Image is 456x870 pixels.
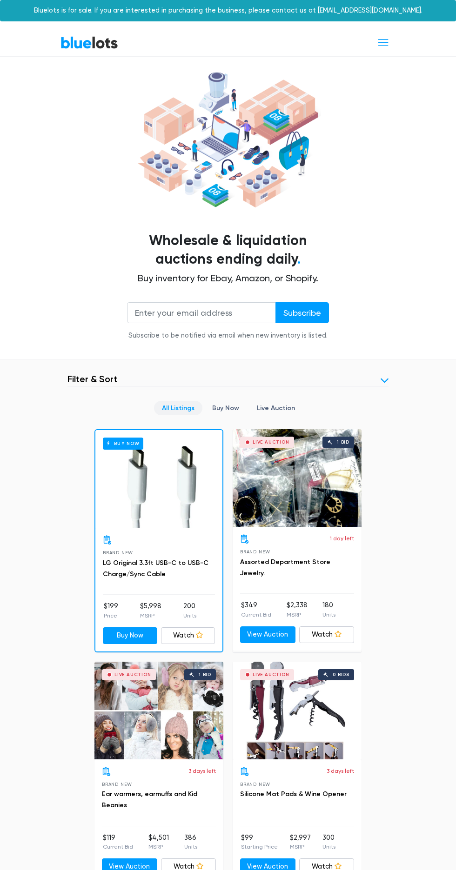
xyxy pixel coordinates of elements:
[322,833,335,851] li: 300
[233,662,362,759] a: Live Auction 0 bids
[241,843,278,851] p: Starting Price
[333,672,349,677] div: 0 bids
[103,843,133,851] p: Current Bid
[140,601,161,620] li: $5,998
[95,430,222,528] a: Buy Now
[148,843,169,851] p: MSRP
[233,429,362,527] a: Live Auction 1 bid
[94,662,223,759] a: Live Auction 1 bid
[161,627,215,644] a: Watch
[104,601,118,620] li: $199
[103,559,208,578] a: LG Original 3.3ft USB-C to USB-C Charge/Sync Cable
[102,790,197,809] a: Ear warmers, earmuffs and Kid Beanies
[249,401,303,415] a: Live Auction
[275,302,329,323] input: Subscribe
[330,534,354,543] p: 1 day left
[103,550,133,555] span: Brand New
[299,626,355,643] a: Watch
[154,401,202,415] a: All Listings
[135,68,321,211] img: hero-ee84e7d0318cb26816c560f6b4441b76977f77a177738b4e94f68c95b2b83dbb.png
[241,600,271,619] li: $349
[102,782,132,787] span: Brand New
[322,843,335,851] p: Units
[287,600,308,619] li: $2,338
[103,627,157,644] a: Buy Now
[183,611,196,620] p: Units
[240,626,295,643] a: View Auction
[253,672,289,677] div: Live Auction
[67,272,389,284] h2: Buy inventory for Ebay, Amazon, or Shopify.
[290,843,311,851] p: MSRP
[114,672,151,677] div: Live Auction
[103,438,143,449] h6: Buy Now
[140,611,161,620] p: MSRP
[287,611,308,619] p: MSRP
[204,401,247,415] a: Buy Now
[327,767,354,775] p: 3 days left
[104,611,118,620] p: Price
[148,833,169,851] li: $4,501
[240,790,347,798] a: Silicone Mat Pads & Wine Opener
[188,767,216,775] p: 3 days left
[322,600,335,619] li: 180
[290,833,311,851] li: $2,997
[60,36,118,49] a: BlueLots
[184,843,197,851] p: Units
[240,558,330,577] a: Assorted Department Store Jewelry.
[322,611,335,619] p: Units
[337,440,349,445] div: 1 bid
[199,672,211,677] div: 1 bid
[297,251,301,267] span: .
[127,331,329,341] div: Subscribe to be notified via email when new inventory is listed.
[240,549,270,554] span: Brand New
[184,833,197,851] li: 386
[371,34,396,51] button: Toggle navigation
[67,373,117,385] h3: Filter & Sort
[67,232,389,269] h1: Wholesale & liquidation auctions ending daily
[103,833,133,851] li: $119
[240,782,270,787] span: Brand New
[253,440,289,445] div: Live Auction
[241,833,278,851] li: $99
[241,611,271,619] p: Current Bid
[127,302,276,323] input: Enter your email address
[183,601,196,620] li: 200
